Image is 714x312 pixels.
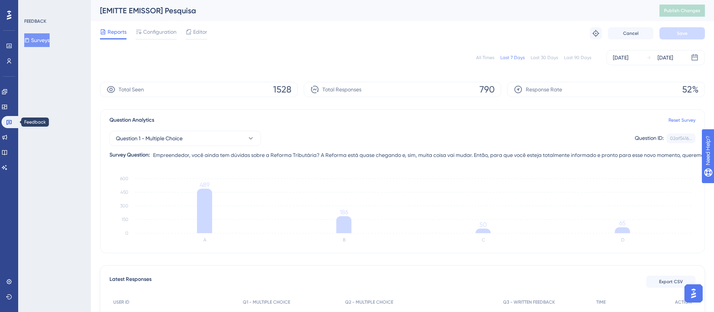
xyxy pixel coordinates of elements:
div: FEEDBACK [24,18,46,24]
tspan: 65 [619,219,626,227]
text: A [203,237,206,243]
tspan: 150 [122,217,128,222]
div: All Times [476,55,494,61]
text: B [343,237,345,243]
span: Editor [193,27,207,36]
span: Configuration [143,27,177,36]
button: Export CSV [646,276,695,288]
button: Cancel [608,27,653,39]
a: Reset Survey [669,117,695,123]
span: TIME [596,299,606,305]
span: 52% [682,83,698,96]
div: [DATE] [658,53,673,62]
button: Save [659,27,705,39]
span: Q3 - WRITTEN FEEDBACK [503,299,555,305]
text: C [482,237,485,243]
span: 1528 [273,83,291,96]
span: Latest Responses [109,275,152,288]
iframe: UserGuiding AI Assistant Launcher [682,282,705,305]
span: Question Analytics [109,116,154,125]
div: Last 30 Days [531,55,558,61]
span: Export CSV [659,279,683,285]
tspan: 50 [480,221,487,228]
span: Q1 - MULTIPLE CHOICE [243,299,290,305]
span: Save [677,30,687,36]
div: Question ID: [635,133,664,143]
span: 790 [480,83,495,96]
div: Last 90 Days [564,55,591,61]
div: Last 7 Days [500,55,525,61]
button: Publish Changes [659,5,705,17]
tspan: 450 [120,190,128,195]
div: 02af5416... [670,135,692,141]
span: USER ID [113,299,130,305]
div: [EMITTE EMISSOR] Pesquisa [100,5,641,16]
tspan: 300 [120,203,128,209]
span: Response Rate [526,85,562,94]
button: Surveys [24,33,50,47]
span: Total Responses [322,85,361,94]
span: Question 1 - Multiple Choice [116,134,183,143]
tspan: 0 [125,230,128,236]
span: Total Seen [119,85,144,94]
div: Survey Question: [109,151,150,160]
tspan: 600 [120,176,128,181]
span: Reports [108,27,127,36]
button: Question 1 - Multiple Choice [109,131,261,146]
span: ACTION [675,299,692,305]
span: Need Help? [18,2,47,11]
text: D [621,237,625,243]
span: Q2 - MULTIPLE CHOICE [345,299,393,305]
span: Cancel [623,30,639,36]
tspan: 489 [200,181,209,188]
div: [DATE] [613,53,628,62]
span: Publish Changes [664,8,700,14]
tspan: 186 [340,209,348,216]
